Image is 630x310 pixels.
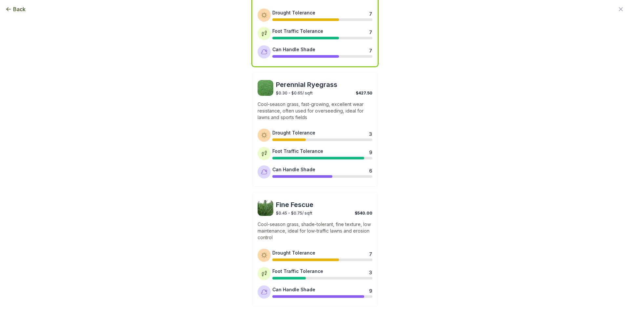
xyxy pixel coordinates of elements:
[258,200,273,216] img: Fine Fescue sod image
[261,289,267,295] img: Shade tolerance icon
[369,269,372,274] div: 3
[356,91,372,95] span: $427.50
[272,249,315,256] div: Drought Tolerance
[272,286,315,293] div: Can Handle Shade
[272,46,315,53] div: Can Handle Shade
[276,80,372,89] span: Perennial Ryegrass
[276,91,313,95] span: $0.30 - $0.65 / sqft
[258,80,273,96] img: Perennial Ryegrass sod image
[355,211,372,216] span: $540.00
[369,149,372,154] div: 9
[272,268,323,275] div: Foot Traffic Tolerance
[5,5,26,13] button: Back
[272,129,315,136] div: Drought Tolerance
[369,131,372,136] div: 3
[272,28,323,34] div: Foot Traffic Tolerance
[276,211,312,216] span: $0.45 - $0.75 / sqft
[276,200,372,209] span: Fine Fescue
[272,166,315,173] div: Can Handle Shade
[261,49,267,55] img: Shade tolerance icon
[272,148,323,155] div: Foot Traffic Tolerance
[261,132,267,138] img: Drought tolerance icon
[258,221,372,241] p: Cool-season grass, shade-tolerant, fine texture, low maintenance, ideal for low-traffic lawns and...
[369,167,372,173] div: 6
[261,270,267,277] img: Foot traffic tolerance icon
[369,287,372,293] div: 9
[369,29,372,34] div: 7
[369,251,372,256] div: 7
[261,150,267,157] img: Foot traffic tolerance icon
[261,169,267,175] img: Shade tolerance icon
[13,5,26,13] span: Back
[261,252,267,258] img: Drought tolerance icon
[261,30,267,37] img: Foot traffic tolerance icon
[369,47,372,52] div: 7
[258,101,372,121] p: Cool-season grass, fast-growing, excellent wear resistance, often used for overseeding, ideal for...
